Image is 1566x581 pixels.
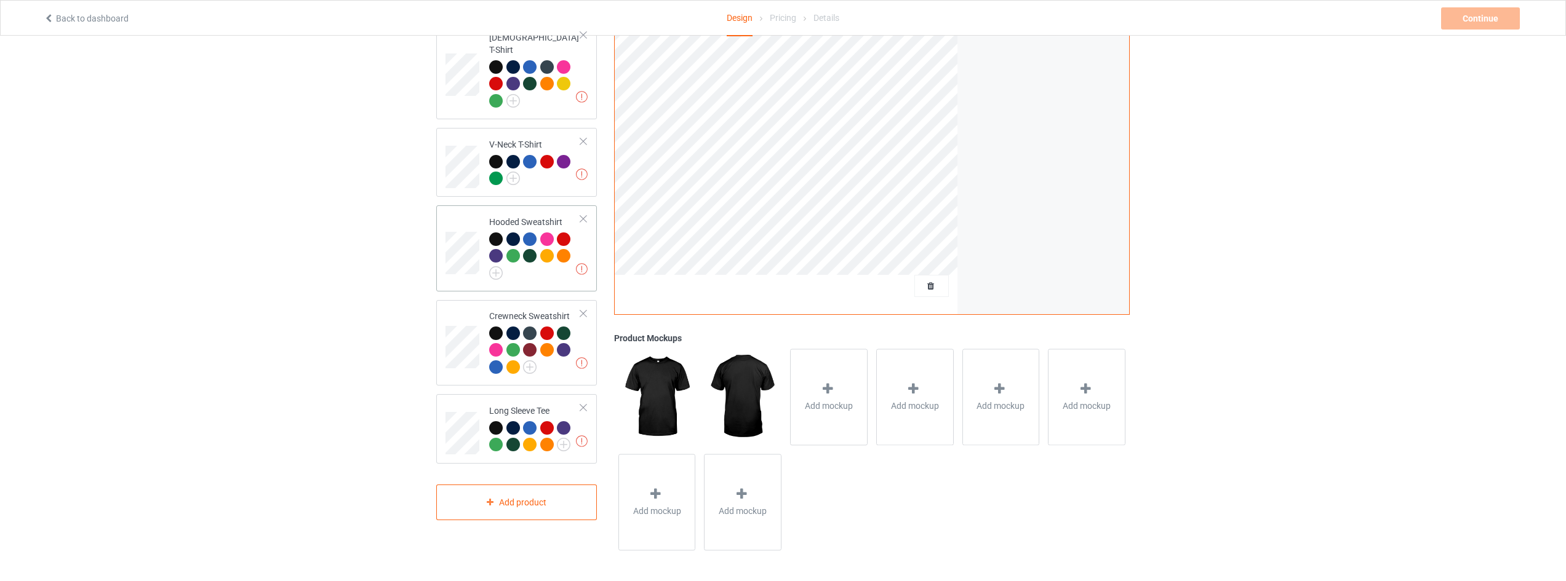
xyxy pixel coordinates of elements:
[962,349,1040,445] div: Add mockup
[557,438,570,451] img: svg+xml;base64,PD94bWwgdmVyc2lvbj0iMS4wIiBlbmNvZGluZz0iVVRGLTgiPz4KPHN2ZyB3aWR0aD0iMjJweCIgaGVpZ2...
[489,405,581,451] div: Long Sleeve Tee
[44,14,129,23] a: Back to dashboard
[576,263,588,275] img: exclamation icon
[436,22,597,120] div: [DEMOGRAPHIC_DATA] T-Shirt
[436,205,597,291] div: Hooded Sweatshirt
[489,31,581,107] div: [DEMOGRAPHIC_DATA] T-Shirt
[576,435,588,447] img: exclamation icon
[489,138,581,184] div: V-Neck T-Shirt
[618,349,695,445] img: regular.jpg
[436,128,597,197] div: V-Neck T-Shirt
[614,332,1130,344] div: Product Mockups
[576,357,588,369] img: exclamation icon
[436,394,597,463] div: Long Sleeve Tee
[1048,349,1125,445] div: Add mockup
[813,1,839,35] div: Details
[618,454,696,550] div: Add mockup
[523,360,537,374] img: svg+xml;base64,PD94bWwgdmVyc2lvbj0iMS4wIiBlbmNvZGluZz0iVVRGLTgiPz4KPHN2ZyB3aWR0aD0iMjJweCIgaGVpZ2...
[770,1,796,35] div: Pricing
[704,454,781,550] div: Add mockup
[805,400,853,412] span: Add mockup
[790,349,868,445] div: Add mockup
[489,310,581,373] div: Crewneck Sweatshirt
[576,91,588,103] img: exclamation icon
[977,400,1025,412] span: Add mockup
[719,505,767,517] span: Add mockup
[633,505,681,517] span: Add mockup
[727,1,753,36] div: Design
[436,300,597,386] div: Crewneck Sweatshirt
[436,484,597,521] div: Add product
[1063,400,1111,412] span: Add mockup
[506,94,520,108] img: svg+xml;base64,PD94bWwgdmVyc2lvbj0iMS4wIiBlbmNvZGluZz0iVVRGLTgiPz4KPHN2ZyB3aWR0aD0iMjJweCIgaGVpZ2...
[891,400,939,412] span: Add mockup
[489,216,581,275] div: Hooded Sweatshirt
[876,349,954,445] div: Add mockup
[506,172,520,185] img: svg+xml;base64,PD94bWwgdmVyc2lvbj0iMS4wIiBlbmNvZGluZz0iVVRGLTgiPz4KPHN2ZyB3aWR0aD0iMjJweCIgaGVpZ2...
[704,349,781,445] img: regular.jpg
[576,168,588,180] img: exclamation icon
[489,266,503,280] img: svg+xml;base64,PD94bWwgdmVyc2lvbj0iMS4wIiBlbmNvZGluZz0iVVRGLTgiPz4KPHN2ZyB3aWR0aD0iMjJweCIgaGVpZ2...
